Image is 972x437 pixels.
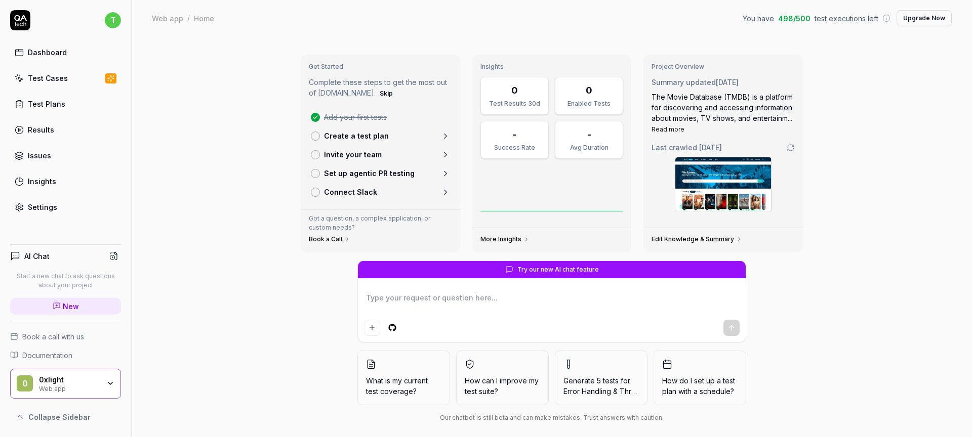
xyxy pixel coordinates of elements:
span: How do I set up a test plan with a schedule? [662,375,738,397]
div: 0xlight [39,375,100,384]
p: Create a test plan [324,130,389,141]
a: Create a test plan [307,126,454,145]
button: Upgrade Now [897,10,952,26]
div: Avg Duration [561,143,617,152]
button: Add attachment [364,320,380,336]
time: [DATE] [699,143,722,152]
div: Web app [152,13,183,23]
h3: Project Overview [652,63,795,71]
p: Set up agentic PR testing [324,168,415,179]
a: Set up agentic PR testing [307,164,454,183]
div: Insights [28,176,56,187]
p: Connect Slack [324,187,377,197]
a: Issues [10,146,121,165]
img: Screenshot [675,157,772,211]
button: What is my current test coverage? [357,351,450,405]
span: Last crawled [652,142,722,153]
a: Dashboard [10,42,121,62]
span: Try our new AI chat feature [517,265,599,274]
a: Insights [10,171,121,191]
span: Generate 5 tests for [563,375,639,397]
time: [DATE] [716,78,739,86]
p: Start a new chat to ask questions about your project [10,272,121,290]
div: Results [28,124,54,135]
button: Skip [378,88,395,100]
a: Test Plans [10,94,121,114]
span: The Movie Database (TMDB) is a platform for discovering and accessing information about movies, T... [652,93,793,122]
span: test executions left [815,13,878,24]
button: Generate 5 tests forError Handling & Throttli [555,351,647,405]
div: Issues [28,150,51,161]
div: / [187,13,190,23]
p: Got a question, a complex application, or custom needs? [309,214,452,232]
p: Complete these steps to get the most out of [DOMAIN_NAME]. [309,77,452,100]
div: Test Cases [28,73,68,83]
div: Enabled Tests [561,99,617,108]
span: New [63,301,79,312]
h3: Insights [480,63,624,71]
div: 0 [511,83,518,97]
a: Go to crawling settings [787,144,795,152]
a: Book a call with us [10,331,121,342]
div: - [512,127,516,141]
span: Collapse Sidebar [28,412,91,422]
div: Web app [39,384,100,392]
a: Settings [10,197,121,217]
span: 0 [17,375,33,391]
a: Book a Call [309,235,350,243]
a: Documentation [10,350,121,361]
button: Read more [652,125,684,134]
div: Home [194,13,214,23]
a: More Insights [480,235,530,243]
p: Invite your team [324,149,382,160]
span: What is my current test coverage? [366,375,441,397]
div: Our chatbot is still beta and can make mistakes. Trust answers with caution. [357,413,746,422]
button: t [105,10,121,30]
span: t [105,12,121,28]
div: Test Results 30d [487,99,542,108]
div: Success Rate [487,143,542,152]
a: Invite your team [307,145,454,164]
span: Documentation [22,350,72,361]
div: Dashboard [28,47,67,58]
div: - [587,127,591,141]
span: Error Handling & Throttli [563,387,643,396]
h3: Get Started [309,63,452,71]
button: How can I improve my test suite? [456,351,549,405]
div: Test Plans [28,99,65,109]
a: New [10,298,121,315]
span: How can I improve my test suite? [465,375,540,397]
div: 0 [586,83,592,97]
a: Test Cases [10,68,121,88]
button: Collapse Sidebar [10,407,121,427]
h4: AI Chat [24,251,50,261]
span: Book a call with us [22,331,84,342]
a: Connect Slack [307,183,454,201]
span: 498 / 500 [778,13,811,24]
div: Settings [28,202,57,212]
button: 00xlightWeb app [10,369,121,399]
a: Results [10,120,121,140]
span: Summary updated [652,78,716,86]
span: You have [743,13,774,24]
a: Edit Knowledge & Summary [652,235,742,243]
button: How do I set up a test plan with a schedule? [654,351,746,405]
